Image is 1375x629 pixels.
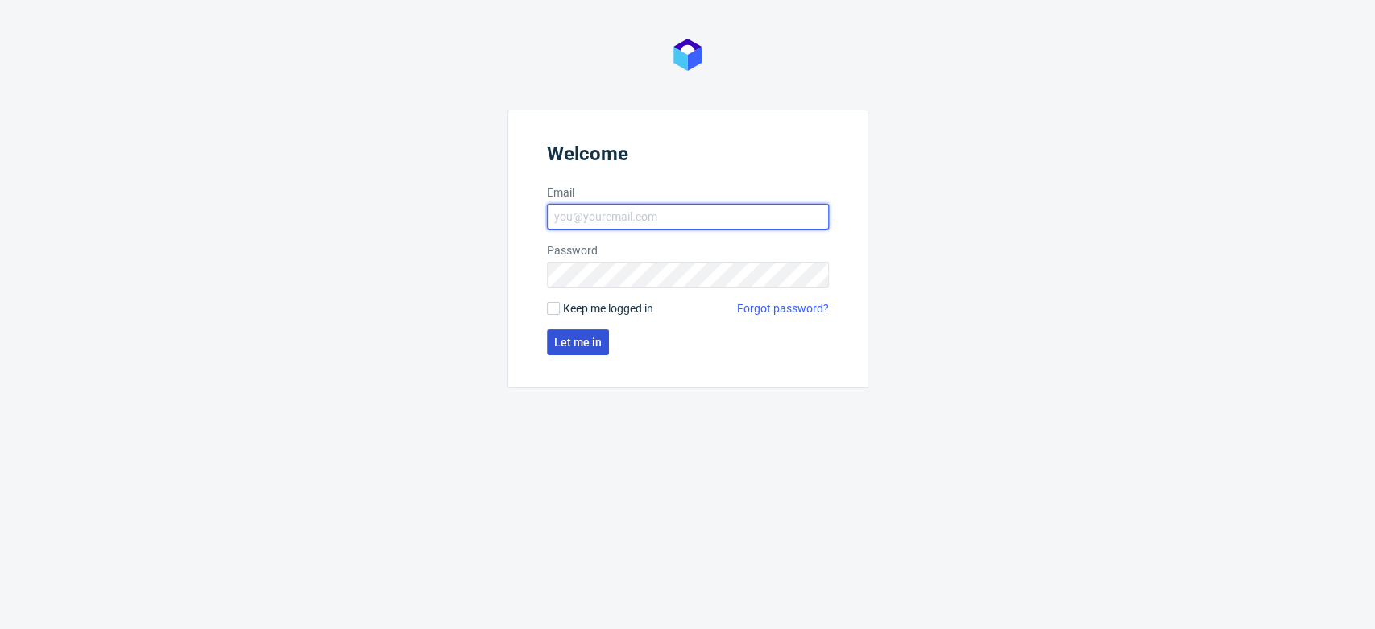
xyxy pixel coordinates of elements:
label: Password [547,242,829,259]
button: Let me in [547,329,609,355]
span: Keep me logged in [563,300,653,317]
a: Forgot password? [737,300,829,317]
span: Let me in [554,337,602,348]
label: Email [547,184,829,201]
input: you@youremail.com [547,204,829,230]
header: Welcome [547,143,829,172]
